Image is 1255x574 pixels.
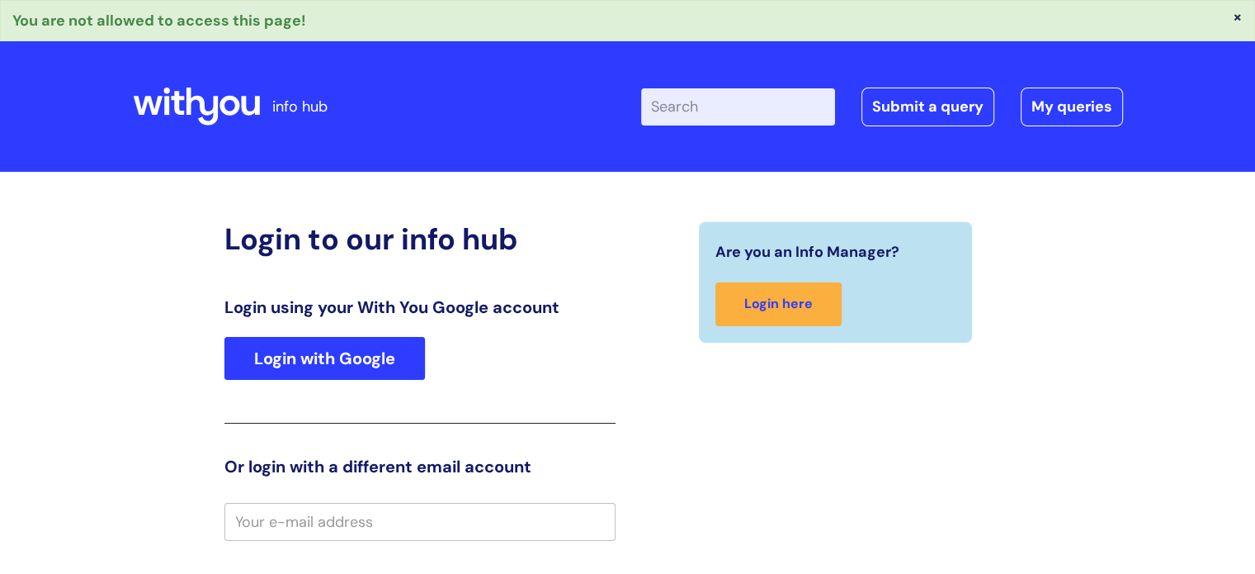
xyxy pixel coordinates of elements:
button: × [1233,9,1243,24]
a: Login here [715,282,842,326]
h3: Or login with a different email account [224,457,616,477]
p: info hub [272,93,328,120]
input: Search [641,88,835,125]
a: Submit a query [861,88,994,126]
h3: Login using your With You Google account [224,297,616,317]
input: Your e-mail address [224,503,616,541]
h2: Login to our info hub [224,221,616,257]
span: Are you an Info Manager? [715,239,899,265]
a: My queries [1021,88,1123,126]
a: Login with Google [224,337,425,380]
